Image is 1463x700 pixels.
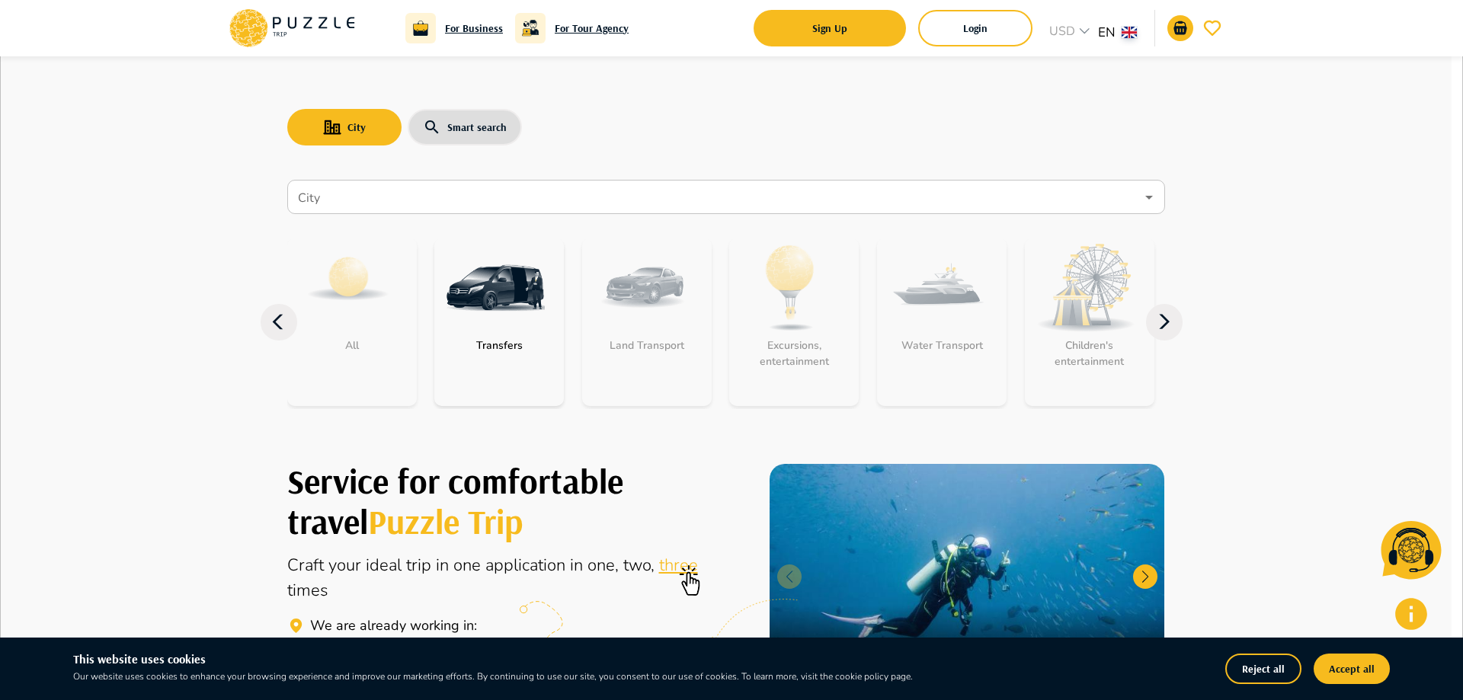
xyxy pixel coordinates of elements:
span: ideal [366,554,406,577]
div: category-landing_transport [582,238,712,406]
span: one [453,554,485,577]
span: in [436,554,453,577]
div: USD [1045,22,1098,44]
h6: This website uses cookies [73,650,995,670]
span: times [287,579,328,602]
button: go-to-basket-submit-button [1167,15,1193,41]
div: category-water_transport [877,238,1007,406]
h6: For Business [445,20,503,37]
h6: For Tour Agency [555,20,629,37]
button: login [918,10,1032,46]
p: Transfers [469,337,530,353]
div: category-activity [729,238,859,406]
h1: Create your perfect trip with Puzzle Trip. [287,461,735,541]
div: category-children_activity [1025,238,1154,406]
p: Travel Service Puzzle Trip [310,615,477,636]
div: category-get_transfer [434,238,564,406]
span: application [485,554,570,577]
button: Accept all [1314,654,1390,684]
button: Open [1138,187,1160,208]
p: Our website uses cookies to enhance your browsing experience and improve our marketing efforts. B... [73,670,995,683]
div: Online aggregator of travel services to travel around the world. [287,553,735,603]
button: Reject all [1225,654,1301,684]
button: signup [754,10,906,46]
span: one, [587,554,623,577]
span: trip [406,554,436,577]
span: in [570,554,587,577]
button: search-with-elastic-search [408,109,522,145]
span: two, [623,554,659,577]
p: EN [1098,23,1116,43]
span: Puzzle Trip [368,500,523,542]
img: lang [1122,27,1137,38]
img: GetTransfer [446,238,545,337]
button: go-to-wishlist-submit-button [1199,15,1225,41]
div: category-all [287,238,417,406]
span: three [659,554,698,577]
button: search-with-city [287,109,402,145]
span: Craft [287,554,328,577]
span: your [328,554,366,577]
